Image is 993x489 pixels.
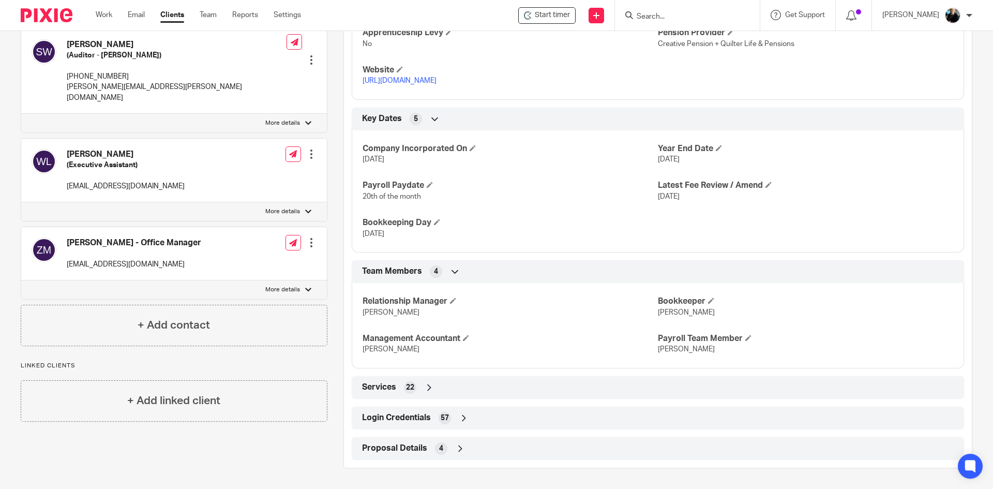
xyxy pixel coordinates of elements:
[658,346,715,353] span: [PERSON_NAME]
[363,230,384,238] span: [DATE]
[362,443,427,454] span: Proposal Details
[67,160,185,170] h5: (Executive Assistant)
[363,346,419,353] span: [PERSON_NAME]
[658,156,680,163] span: [DATE]
[658,27,953,38] h4: Pension Provider
[274,10,301,20] a: Settings
[127,393,220,409] h4: + Add linked client
[658,143,953,154] h4: Year End Date
[434,266,438,277] span: 4
[32,39,56,64] img: svg%3E
[232,10,258,20] a: Reports
[363,143,658,154] h4: Company Incorporated On
[21,362,327,370] p: Linked clients
[636,12,729,22] input: Search
[67,39,287,50] h4: [PERSON_NAME]
[362,113,402,124] span: Key Dates
[67,181,185,191] p: [EMAIL_ADDRESS][DOMAIN_NAME]
[362,266,422,277] span: Team Members
[67,50,287,61] h5: (Auditor - [PERSON_NAME])
[439,443,443,454] span: 4
[535,10,570,21] span: Start timer
[414,114,418,124] span: 5
[658,193,680,200] span: [DATE]
[363,309,419,316] span: [PERSON_NAME]
[32,149,56,174] img: svg%3E
[67,238,201,248] h4: [PERSON_NAME] - Office Manager
[882,10,939,20] p: [PERSON_NAME]
[265,286,300,294] p: More details
[32,238,56,262] img: svg%3E
[362,382,396,393] span: Services
[67,71,287,82] p: [PHONE_NUMBER]
[67,259,201,270] p: [EMAIL_ADDRESS][DOMAIN_NAME]
[67,149,185,160] h4: [PERSON_NAME]
[96,10,112,20] a: Work
[363,65,658,76] h4: Website
[658,40,794,48] span: Creative Pension + Quilter Life & Pensions
[160,10,184,20] a: Clients
[138,317,210,333] h4: + Add contact
[265,208,300,216] p: More details
[658,309,715,316] span: [PERSON_NAME]
[785,11,825,19] span: Get Support
[200,10,217,20] a: Team
[363,296,658,307] h4: Relationship Manager
[67,82,287,103] p: [PERSON_NAME][EMAIL_ADDRESS][PERSON_NAME][DOMAIN_NAME]
[658,296,953,307] h4: Bookkeeper
[363,193,421,200] span: 20th of the month
[406,382,414,393] span: 22
[658,180,953,191] h4: Latest Fee Review / Amend
[265,119,300,127] p: More details
[21,8,72,22] img: Pixie
[363,77,437,84] a: [URL][DOMAIN_NAME]
[363,217,658,228] h4: Bookkeeping Day
[658,333,953,344] h4: Payroll Team Member
[363,333,658,344] h4: Management Accountant
[518,7,576,24] div: St. John & St. Anne
[363,40,372,48] span: No
[441,413,449,423] span: 57
[363,27,658,38] h4: Apprenticeship Levy
[363,156,384,163] span: [DATE]
[128,10,145,20] a: Email
[944,7,961,24] img: nicky-partington.jpg
[362,412,431,423] span: Login Credentials
[363,180,658,191] h4: Payroll Paydate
